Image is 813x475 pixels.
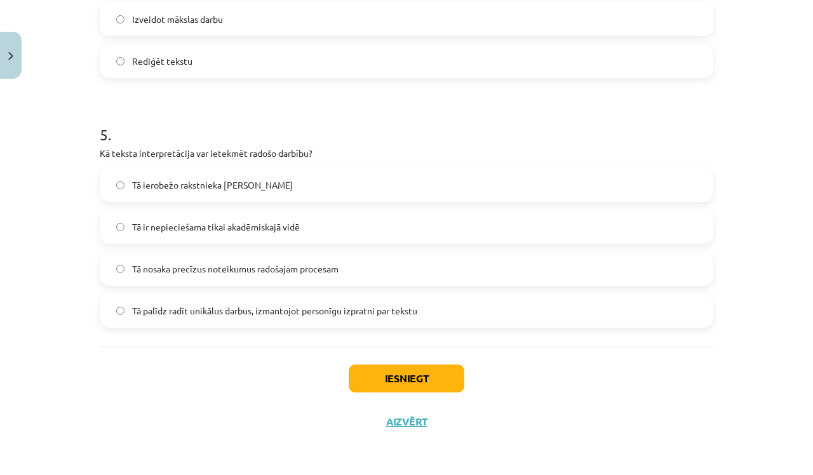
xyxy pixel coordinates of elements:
input: Tā ir nepieciešama tikai akadēmiskajā vidē [116,223,124,231]
span: Rediģēt tekstu [132,55,192,68]
input: Tā palīdz radīt unikālus darbus, izmantojot personīgu izpratni par tekstu [116,307,124,315]
img: icon-close-lesson-0947bae3869378f0d4975bcd49f059093ad1ed9edebbc8119c70593378902aed.svg [8,52,13,60]
span: Izveidot mākslas darbu [132,13,223,26]
h1: 5 . [100,104,713,143]
span: Tā ierobežo rakstnieka [PERSON_NAME] [132,178,293,192]
input: Izveidot mākslas darbu [116,15,124,23]
input: Rediģēt tekstu [116,57,124,65]
input: Tā ierobežo rakstnieka [PERSON_NAME] [116,181,124,189]
p: Kā teksta interpretācija var ietekmēt radošo darbību? [100,147,713,160]
span: Tā palīdz radīt unikālus darbus, izmantojot personīgu izpratni par tekstu [132,304,417,318]
span: Tā ir nepieciešama tikai akadēmiskajā vidē [132,220,300,234]
span: Tā nosaka precīzus noteikumus radošajam procesam [132,262,339,276]
button: Aizvērt [382,415,431,428]
button: Iesniegt [349,365,464,392]
input: Tā nosaka precīzus noteikumus radošajam procesam [116,265,124,273]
